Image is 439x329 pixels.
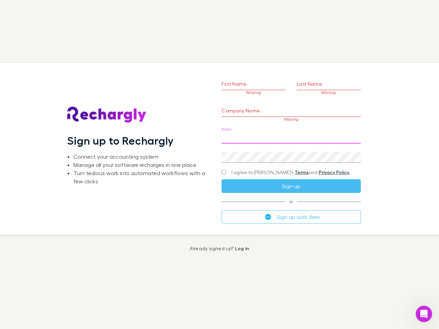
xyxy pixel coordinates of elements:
p: Missing [297,90,361,95]
button: Sign up [222,179,360,193]
button: Sign up with Xero [222,210,360,224]
iframe: Intercom live chat [416,306,432,322]
a: Privacy Policy. [319,169,350,175]
li: Connect your accounting system [73,153,211,161]
a: Terms [295,169,309,175]
li: Turn tedious work into automated workflows with a few clicks [73,169,211,185]
label: Email [222,127,231,132]
img: Rechargly's Logo [67,107,147,123]
p: Already signed up? [190,246,249,251]
p: Missing [222,117,360,122]
p: Missing [222,90,286,95]
span: I agree to [PERSON_NAME]’s and [232,169,350,176]
img: Xero's logo [265,214,271,220]
a: Log in [235,245,249,251]
h1: Sign up to Rechargly [67,134,174,147]
li: Manage all your software recharges in one place [73,161,211,169]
